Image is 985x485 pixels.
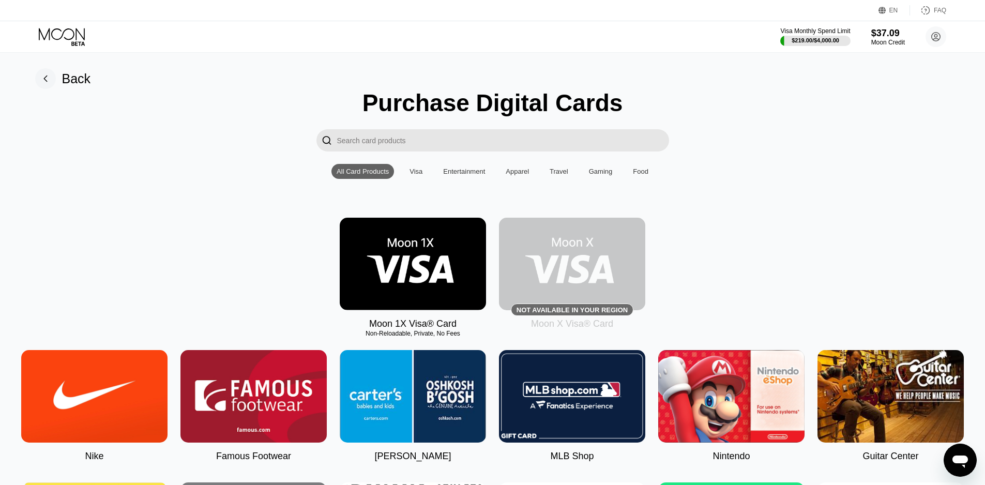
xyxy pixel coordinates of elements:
[934,7,946,14] div: FAQ
[862,451,918,462] div: Guitar Center
[85,451,103,462] div: Nike
[337,129,669,151] input: Search card products
[506,168,529,175] div: Apparel
[871,28,905,46] div: $37.09Moon Credit
[910,5,946,16] div: FAQ
[780,27,850,35] div: Visa Monthly Spend Limit
[517,306,628,314] div: Not available in your region
[589,168,613,175] div: Gaming
[62,71,91,86] div: Back
[501,164,534,179] div: Apparel
[713,451,750,462] div: Nintendo
[871,28,905,39] div: $37.09
[878,5,910,16] div: EN
[362,89,623,117] div: Purchase Digital Cards
[316,129,337,151] div: 
[322,134,332,146] div: 
[374,451,451,462] div: [PERSON_NAME]
[531,319,613,329] div: Moon X Visa® Card
[35,68,91,89] div: Back
[216,451,291,462] div: Famous Footwear
[438,164,490,179] div: Entertainment
[404,164,428,179] div: Visa
[871,39,905,46] div: Moon Credit
[633,168,648,175] div: Food
[550,451,594,462] div: MLB Shop
[792,37,839,43] div: $219.00 / $4,000.00
[544,164,573,179] div: Travel
[499,218,645,310] div: Not available in your region
[369,319,457,329] div: Moon 1X Visa® Card
[337,168,389,175] div: All Card Products
[410,168,422,175] div: Visa
[889,7,898,14] div: EN
[340,330,486,337] div: Non-Reloadable, Private, No Fees
[443,168,485,175] div: Entertainment
[944,444,977,477] iframe: Button to launch messaging window
[780,27,850,46] div: Visa Monthly Spend Limit$219.00/$4,000.00
[584,164,618,179] div: Gaming
[331,164,394,179] div: All Card Products
[550,168,568,175] div: Travel
[628,164,654,179] div: Food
